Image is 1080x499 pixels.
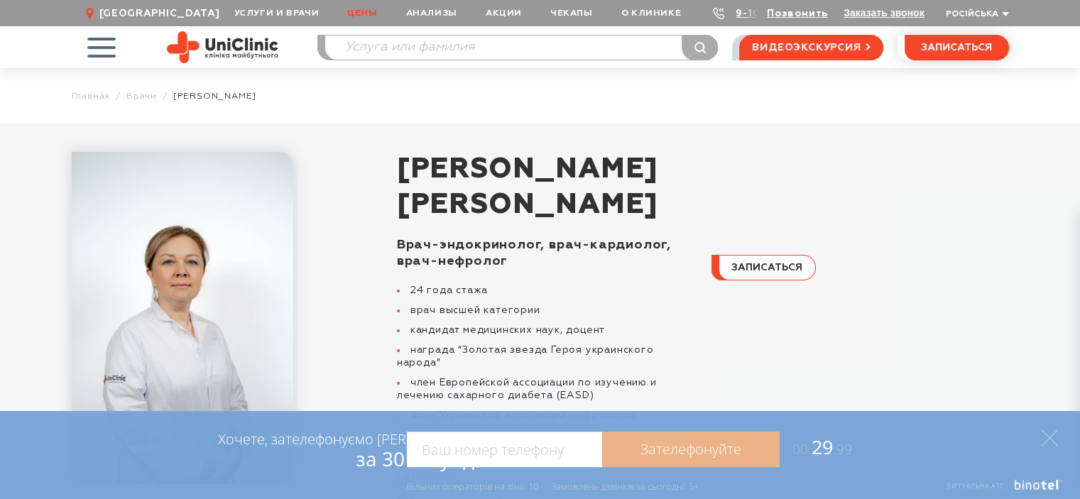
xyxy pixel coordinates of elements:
[126,91,157,102] a: Врачи
[946,10,998,18] span: Російська
[356,445,483,472] span: за 30 секунд?
[397,324,694,336] li: кандидат медицинских наук, доцент
[173,91,256,102] span: [PERSON_NAME]
[833,440,852,459] span: :99
[739,35,883,60] a: видеоэкскурсия
[736,9,767,18] a: 9-103
[397,344,694,369] li: награда “Золотая звезда Героя украинского народа”
[942,9,1009,20] button: Російська
[397,152,1009,223] h1: [PERSON_NAME]
[767,9,828,18] a: Позвонить
[931,480,1062,499] a: Віртуальна АТС
[731,263,802,273] span: записаться
[99,7,220,20] span: [GEOGRAPHIC_DATA]
[780,434,852,460] span: 29
[407,481,699,492] div: Вільних операторів на лінії: 10 Замовлень дзвінків за сьогодні: 5+
[407,432,602,467] input: Ваш номер телефону
[397,284,694,297] li: 24 года стажа
[397,304,694,317] li: врач высшей категории
[72,152,293,484] img: Чабанна Елена Сергеевна
[397,376,694,402] li: член Европейской ассоциации по изучению и лечению сахарного диабета (EASD)
[947,481,1005,490] span: Віртуальна АТС
[752,35,861,60] span: видеоэкскурсия
[218,430,483,470] div: Хочете, зателефонуємо [PERSON_NAME]
[72,91,111,102] a: Главная
[921,43,992,53] span: записаться
[602,432,780,467] a: Зателефонуйте
[167,31,278,63] img: Site
[397,409,694,422] li: член Украинской ассоциации нефрологов
[325,35,718,60] input: Услуга или фамилия
[711,255,816,280] button: записаться
[397,152,1009,187] span: [PERSON_NAME]
[397,237,694,270] div: Врач-эндокринолог, врач-кардиолог, врач-нефролог
[844,7,924,18] button: Заказать звонок
[905,35,1009,60] button: записаться
[792,440,812,459] span: 00:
